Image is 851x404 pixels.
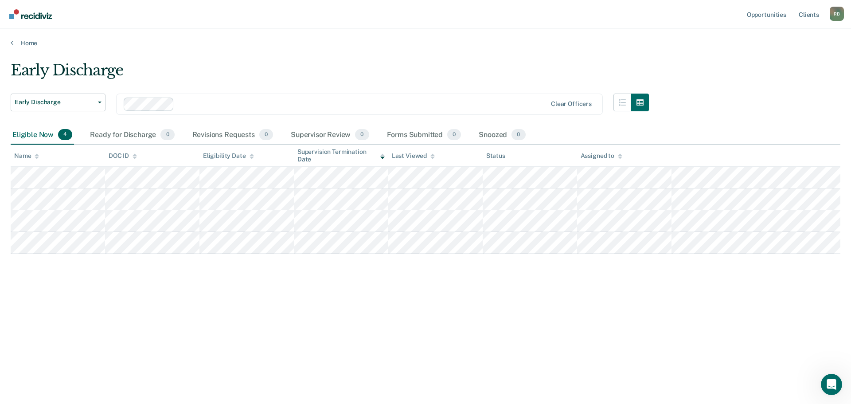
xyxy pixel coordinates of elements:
[11,94,105,111] button: Early Discharge
[11,126,74,145] div: Eligible Now4
[11,61,649,86] div: Early Discharge
[289,126,371,145] div: Supervisor Review0
[9,9,52,19] img: Recidiviz
[14,152,39,160] div: Name
[830,7,844,21] button: Profile dropdown button
[385,126,463,145] div: Forms Submitted0
[821,374,842,395] iframe: Intercom live chat
[392,152,435,160] div: Last Viewed
[160,129,174,141] span: 0
[109,152,137,160] div: DOC ID
[551,100,592,108] div: Clear officers
[477,126,527,145] div: Snoozed0
[830,7,844,21] div: R B
[58,129,72,141] span: 4
[297,148,385,163] div: Supervision Termination Date
[191,126,275,145] div: Revisions Requests0
[511,129,525,141] span: 0
[447,129,461,141] span: 0
[581,152,622,160] div: Assigned to
[355,129,369,141] span: 0
[486,152,505,160] div: Status
[11,39,840,47] a: Home
[15,98,94,106] span: Early Discharge
[259,129,273,141] span: 0
[203,152,254,160] div: Eligibility Date
[88,126,176,145] div: Ready for Discharge0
